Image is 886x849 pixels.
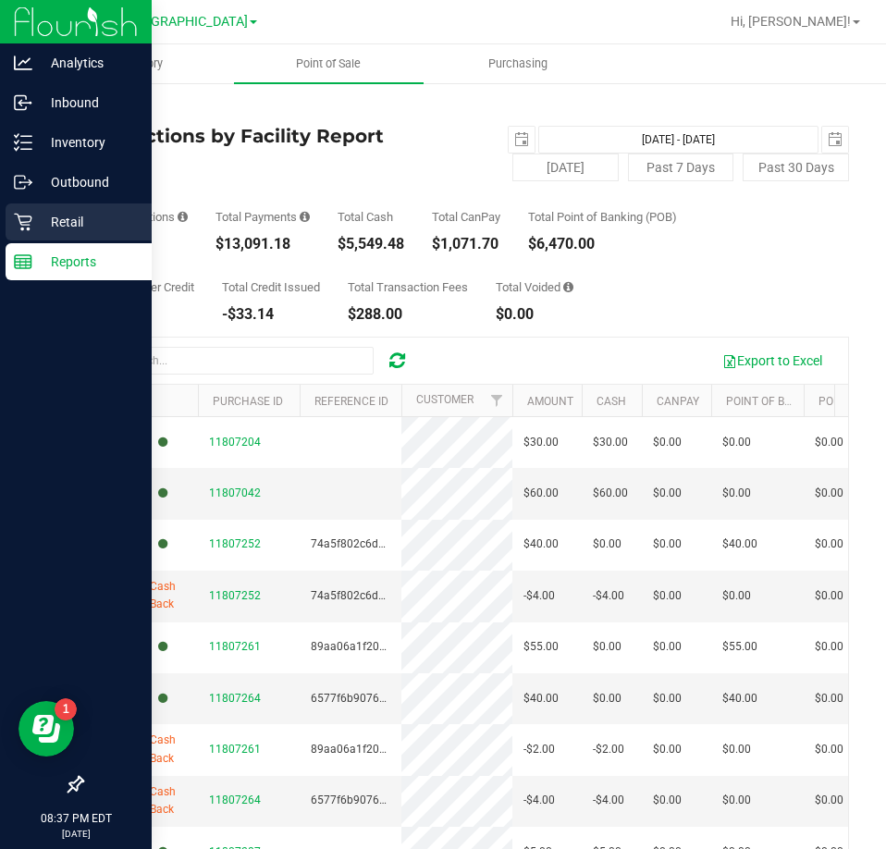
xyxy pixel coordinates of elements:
[338,211,404,223] div: Total Cash
[597,395,626,408] a: Cash
[32,211,143,233] p: Retail
[209,743,261,756] span: 11807261
[14,54,32,72] inline-svg: Analytics
[311,794,512,806] span: 6577f6b9076d7a0ca7d35c68b582ca2a
[722,535,757,553] span: $40.00
[563,281,573,293] i: Sum of all voided payment transaction amounts, excluding tips and transaction fees.
[209,794,261,806] span: 11807264
[815,792,843,809] span: $0.00
[496,281,573,293] div: Total Voided
[121,14,248,30] span: [GEOGRAPHIC_DATA]
[32,52,143,74] p: Analytics
[523,535,559,553] span: $40.00
[722,587,751,605] span: $0.00
[14,213,32,231] inline-svg: Retail
[593,485,628,502] span: $60.00
[338,237,404,252] div: $5,549.48
[528,237,677,252] div: $6,470.00
[213,395,283,408] a: Purchase ID
[209,486,261,499] span: 11807042
[593,741,624,758] span: -$2.00
[209,640,261,653] span: 11807261
[722,485,751,502] span: $0.00
[348,307,468,322] div: $288.00
[311,692,512,705] span: 6577f6b9076d7a0ca7d35c68b582ca2a
[593,792,624,809] span: -$4.00
[482,385,512,416] a: Filter
[743,154,849,181] button: Past 30 Days
[81,126,465,146] h4: Transactions by Facility Report
[215,211,310,223] div: Total Payments
[32,131,143,154] p: Inventory
[311,743,506,756] span: 89aa06a1f20a6ff2cc69536273c3ac4a
[222,307,320,322] div: -$33.14
[150,578,187,613] span: Cash Back
[722,638,757,656] span: $55.00
[32,251,143,273] p: Reports
[463,55,572,72] span: Purchasing
[653,638,682,656] span: $0.00
[32,92,143,114] p: Inbound
[523,792,555,809] span: -$4.00
[150,732,187,767] span: Cash Back
[815,485,843,502] span: $0.00
[523,434,559,451] span: $30.00
[593,587,624,605] span: -$4.00
[523,638,559,656] span: $55.00
[314,395,388,408] a: Reference ID
[8,827,143,841] p: [DATE]
[55,698,77,720] iframe: Resource center unread badge
[815,741,843,758] span: $0.00
[731,14,851,29] span: Hi, [PERSON_NAME]!
[432,237,500,252] div: $1,071.70
[209,537,261,550] span: 11807252
[593,535,621,553] span: $0.00
[14,252,32,271] inline-svg: Reports
[523,485,559,502] span: $60.00
[815,434,843,451] span: $0.00
[209,692,261,705] span: 11807264
[653,690,682,707] span: $0.00
[209,589,261,602] span: 11807252
[657,395,699,408] a: CanPay
[722,434,751,451] span: $0.00
[710,345,834,376] button: Export to Excel
[653,535,682,553] span: $0.00
[424,44,613,83] a: Purchasing
[593,434,628,451] span: $30.00
[178,211,188,223] i: Count of all successful payment transactions, possibly including voids, refunds, and cash-back fr...
[653,434,682,451] span: $0.00
[96,347,374,375] input: Search...
[150,783,187,818] span: Cash Back
[593,638,621,656] span: $0.00
[815,638,843,656] span: $0.00
[215,237,310,252] div: $13,091.18
[722,690,757,707] span: $40.00
[271,55,386,72] span: Point of Sale
[348,281,468,293] div: Total Transaction Fees
[8,810,143,827] p: 08:37 PM EDT
[32,171,143,193] p: Outbound
[722,792,751,809] span: $0.00
[18,701,74,757] iframe: Resource center
[822,127,848,153] span: select
[523,690,559,707] span: $40.00
[528,211,677,223] div: Total Point of Banking (POB)
[14,173,32,191] inline-svg: Outbound
[653,587,682,605] span: $0.00
[523,587,555,605] span: -$4.00
[209,436,261,449] span: 11807204
[815,535,843,553] span: $0.00
[523,741,555,758] span: -$2.00
[815,587,843,605] span: $0.00
[300,211,310,223] i: Sum of all successful, non-voided payment transaction amounts, excluding tips and transaction fees.
[234,44,424,83] a: Point of Sale
[653,792,682,809] span: $0.00
[726,395,857,408] a: Point of Banking (POB)
[653,485,682,502] span: $0.00
[432,211,500,223] div: Total CanPay
[222,281,320,293] div: Total Credit Issued
[311,537,507,550] span: 74a5f802c6d47393444e0ce5f7c5e3d1
[527,395,573,408] a: Amount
